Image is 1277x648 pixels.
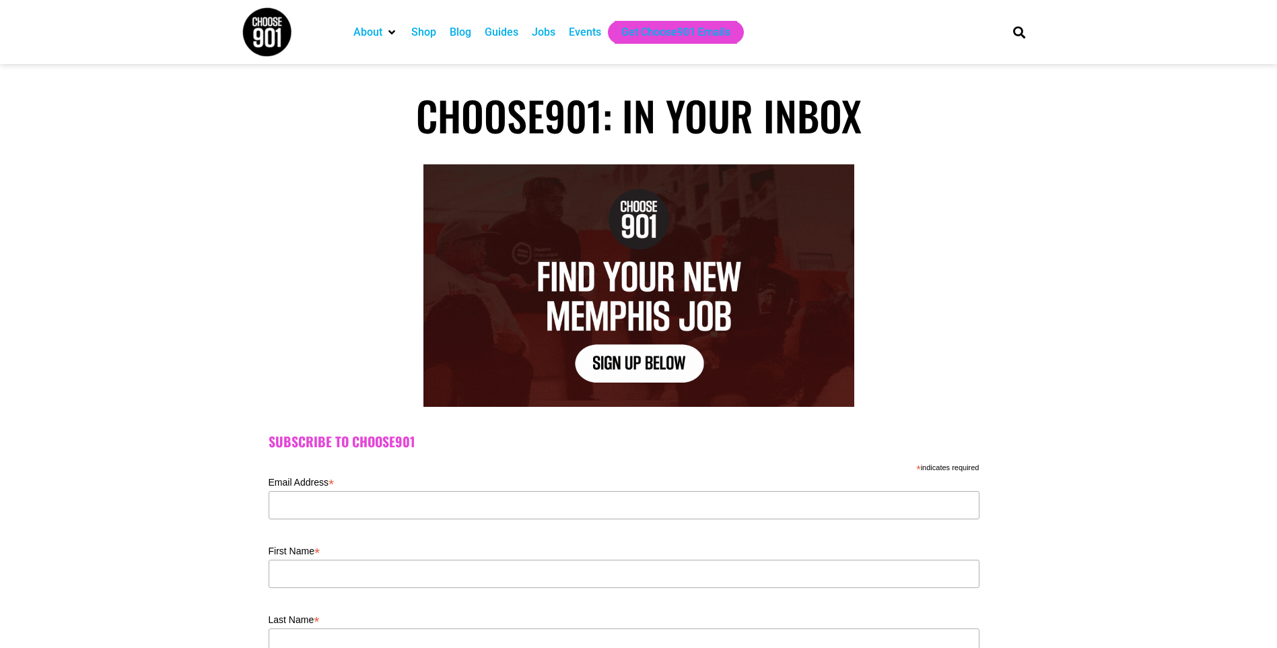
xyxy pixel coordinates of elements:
[269,542,979,558] label: First Name
[532,24,555,40] a: Jobs
[269,610,979,626] label: Last Name
[411,24,436,40] a: Shop
[450,24,471,40] a: Blog
[485,24,518,40] a: Guides
[621,24,730,40] a: Get Choose901 Emails
[347,21,990,44] nav: Main nav
[423,164,854,407] img: Text graphic with "Choose 901" logo. Reads: "7 Things to Do in Memphis This Week. Sign Up Below."...
[353,24,382,40] a: About
[347,21,405,44] div: About
[569,24,601,40] a: Events
[269,460,979,473] div: indicates required
[242,91,1036,139] h1: Choose901: In Your Inbox
[269,434,1009,450] h2: Subscribe to Choose901
[269,473,979,489] label: Email Address
[1008,21,1030,43] div: Search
